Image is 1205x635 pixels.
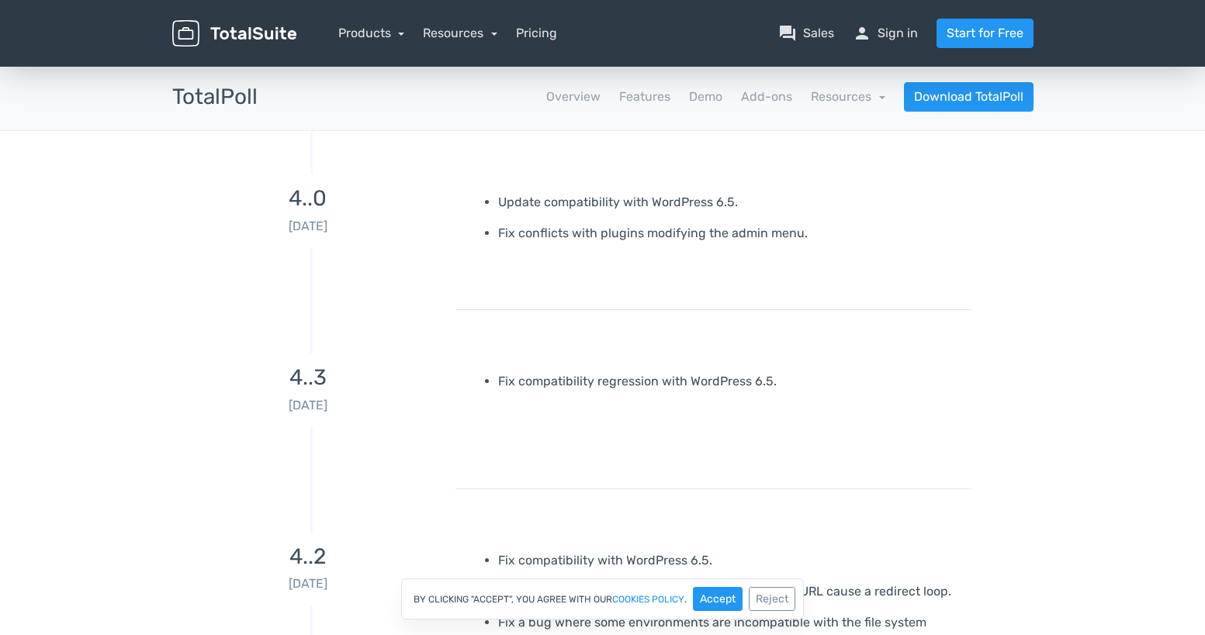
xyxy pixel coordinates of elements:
[778,24,797,43] span: question_answer
[172,85,258,109] h3: TotalPoll
[749,587,795,611] button: Reject
[778,24,834,43] a: question_answerSales
[612,595,684,604] a: cookies policy
[546,88,601,106] a: Overview
[853,24,871,43] span: person
[423,26,497,40] a: Resources
[172,20,296,47] img: TotalSuite for WordPress
[498,372,960,391] p: Fix compatibility regression with WordPress 6.5.
[619,88,670,106] a: Features
[904,82,1034,112] a: Download TotalPoll
[172,575,444,593] p: [DATE]
[693,587,743,611] button: Accept
[172,545,444,569] h3: 4..2
[741,88,792,106] a: Add-ons
[172,396,444,415] p: [DATE]
[516,24,557,43] a: Pricing
[401,578,804,619] div: By clicking "Accept", you agree with our .
[811,89,885,104] a: Resources
[172,187,444,211] h3: 4..0
[172,217,444,236] p: [DATE]
[498,551,960,570] p: Fix compatibility with WordPress 6.5.
[498,193,960,212] p: Update compatibility with WordPress 6.5.
[689,88,722,106] a: Demo
[853,24,918,43] a: personSign in
[172,366,444,390] h3: 4..3
[498,224,960,243] p: Fix conflicts with plugins modifying the admin menu.
[338,26,405,40] a: Products
[937,19,1034,48] a: Start for Free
